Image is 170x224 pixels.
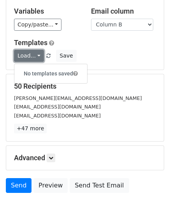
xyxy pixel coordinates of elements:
h6: No templates saved [14,67,87,80]
iframe: Chat Widget [131,187,170,224]
small: [EMAIL_ADDRESS][DOMAIN_NAME] [14,113,101,119]
h5: 50 Recipients [14,82,156,91]
a: Templates [14,38,47,47]
a: Send Test Email [70,178,129,193]
a: +47 more [14,124,47,133]
a: Preview [33,178,68,193]
h5: Variables [14,7,79,16]
small: [EMAIL_ADDRESS][DOMAIN_NAME] [14,104,101,110]
a: Send [6,178,32,193]
button: Save [56,50,76,62]
h5: Email column [91,7,156,16]
a: Load... [14,50,44,62]
h5: Advanced [14,154,156,162]
a: Copy/paste... [14,19,61,31]
small: [PERSON_NAME][EMAIL_ADDRESS][DOMAIN_NAME] [14,95,142,101]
